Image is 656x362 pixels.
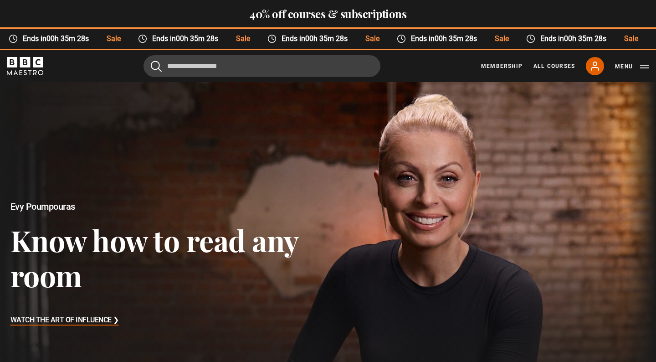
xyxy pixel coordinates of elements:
[97,33,129,44] span: Sale
[176,34,218,43] time: 00h 35m 28s
[615,33,646,44] span: Sale
[18,33,97,44] span: Ends in
[10,202,328,212] h2: Evy Poumpouras
[356,33,388,44] span: Sale
[10,314,119,327] h3: Watch The Art of Influence ❯
[147,33,227,44] span: Ends in
[305,34,348,43] time: 00h 35m 28s
[533,62,575,70] a: All Courses
[405,33,485,44] span: Ends in
[486,33,517,44] span: Sale
[276,33,356,44] span: Ends in
[435,34,477,43] time: 00h 35m 28s
[7,57,43,75] svg: BBC Maestro
[151,60,162,72] button: Submit the search query
[615,62,649,71] button: Toggle navigation
[10,222,328,293] h3: Know how to read any room
[564,34,606,43] time: 00h 35m 28s
[535,33,615,44] span: Ends in
[227,33,258,44] span: Sale
[481,62,523,70] a: Membership
[46,34,89,43] time: 00h 35m 28s
[143,55,380,77] input: Search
